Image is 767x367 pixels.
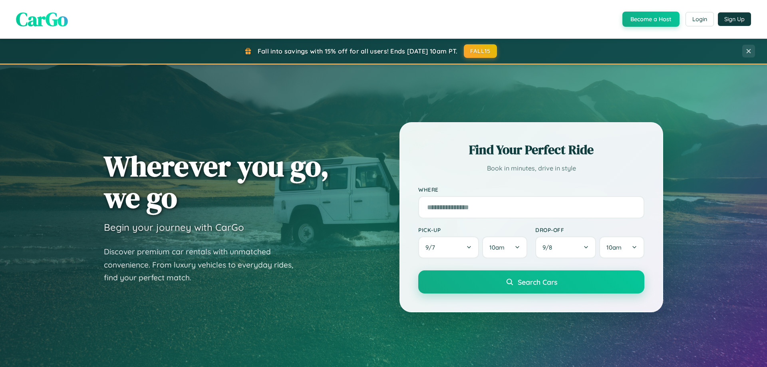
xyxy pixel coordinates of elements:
[518,278,557,286] span: Search Cars
[542,244,556,251] span: 9 / 8
[258,47,458,55] span: Fall into savings with 15% off for all users! Ends [DATE] 10am PT.
[686,12,714,26] button: Login
[418,141,644,159] h2: Find Your Perfect Ride
[418,226,527,233] label: Pick-up
[622,12,680,27] button: Become a Host
[489,244,505,251] span: 10am
[418,270,644,294] button: Search Cars
[104,150,329,213] h1: Wherever you go, we go
[418,163,644,174] p: Book in minutes, drive in style
[464,44,497,58] button: FALL15
[606,244,622,251] span: 10am
[718,12,751,26] button: Sign Up
[418,236,479,258] button: 9/7
[535,226,644,233] label: Drop-off
[482,236,527,258] button: 10am
[418,186,644,193] label: Where
[425,244,439,251] span: 9 / 7
[104,221,244,233] h3: Begin your journey with CarGo
[104,245,304,284] p: Discover premium car rentals with unmatched convenience. From luxury vehicles to everyday rides, ...
[599,236,644,258] button: 10am
[16,6,68,32] span: CarGo
[535,236,596,258] button: 9/8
